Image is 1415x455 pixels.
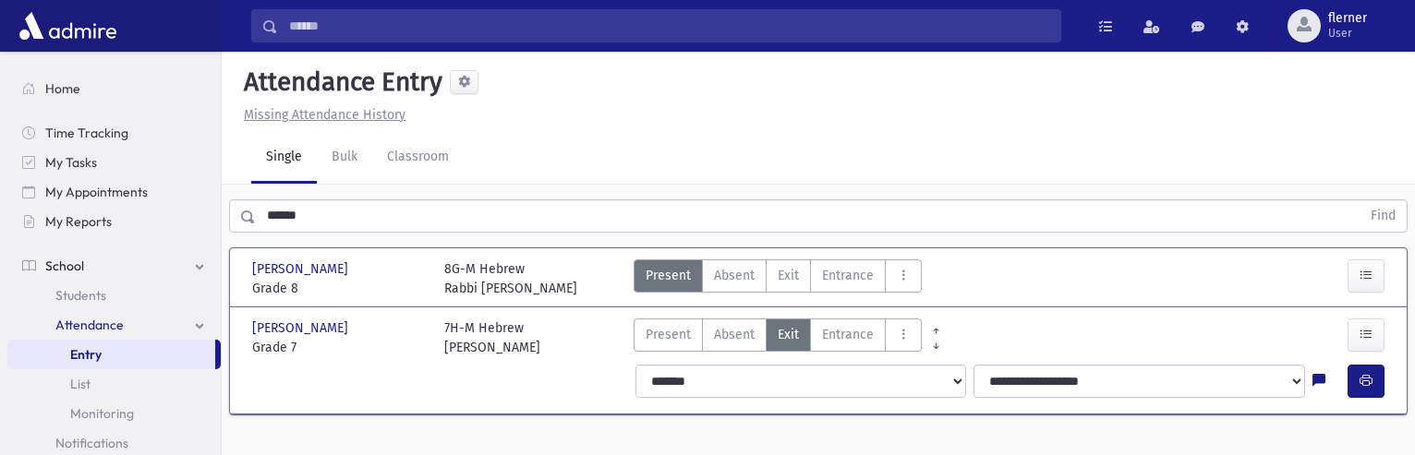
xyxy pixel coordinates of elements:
[236,107,405,123] a: Missing Attendance History
[7,399,221,428] a: Monitoring
[7,148,221,177] a: My Tasks
[822,325,874,344] span: Entrance
[251,132,317,184] a: Single
[1360,200,1407,232] button: Find
[45,154,97,171] span: My Tasks
[252,318,352,338] span: [PERSON_NAME]
[7,340,215,369] a: Entry
[55,317,124,333] span: Attendance
[45,257,84,274] span: School
[236,66,442,98] h5: Attendance Entry
[7,207,221,236] a: My Reports
[778,266,799,285] span: Exit
[244,107,405,123] u: Missing Attendance History
[45,213,112,230] span: My Reports
[252,279,426,298] span: Grade 8
[822,266,874,285] span: Entrance
[646,266,691,285] span: Present
[45,125,128,141] span: Time Tracking
[7,177,221,207] a: My Appointments
[45,80,80,97] span: Home
[55,287,106,304] span: Students
[444,259,577,298] div: 8G-M Hebrew Rabbi [PERSON_NAME]
[45,184,148,200] span: My Appointments
[1328,26,1367,41] span: User
[7,251,221,281] a: School
[70,346,102,363] span: Entry
[7,369,221,399] a: List
[714,266,755,285] span: Absent
[1328,11,1367,26] span: flerner
[15,7,121,44] img: AdmirePro
[55,435,128,451] span: Notifications
[778,325,799,344] span: Exit
[7,118,221,148] a: Time Tracking
[252,338,426,357] span: Grade 7
[252,259,352,279] span: [PERSON_NAME]
[7,281,221,310] a: Students
[646,325,691,344] span: Present
[634,318,922,357] div: AttTypes
[7,310,221,340] a: Attendance
[70,376,91,392] span: List
[7,74,221,103] a: Home
[634,259,922,298] div: AttTypes
[278,9,1060,42] input: Search
[714,325,755,344] span: Absent
[70,405,134,422] span: Monitoring
[372,132,464,184] a: Classroom
[444,318,540,357] div: 7H-M Hebrew [PERSON_NAME]
[317,132,372,184] a: Bulk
